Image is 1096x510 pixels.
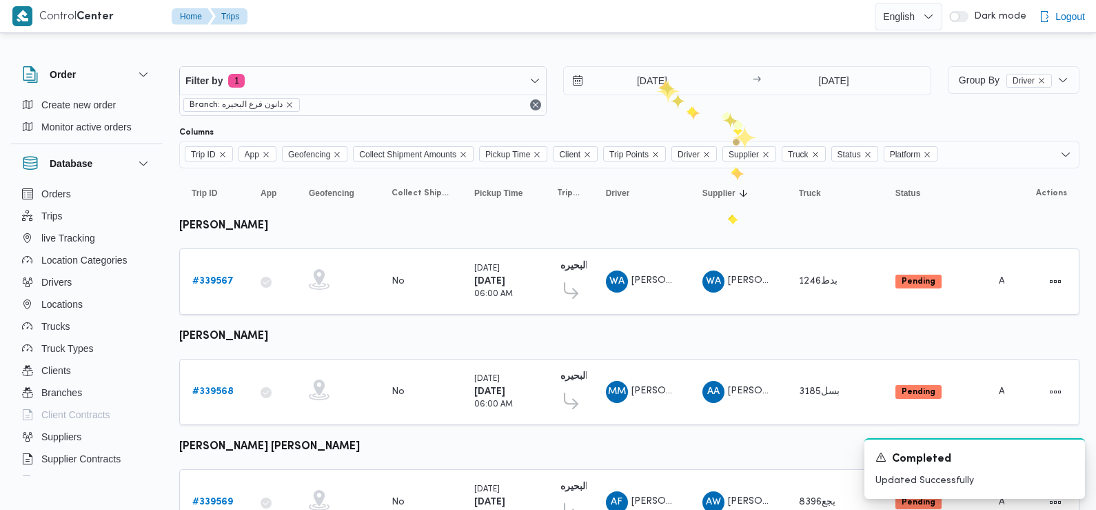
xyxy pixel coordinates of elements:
[11,183,163,482] div: Database
[186,182,241,204] button: Trip ID
[17,227,157,249] button: live Tracking
[890,182,980,204] button: Status
[172,8,213,25] button: Home
[469,182,538,204] button: Pickup Time
[765,67,902,95] input: Press the down key to open a popover containing a calendar.
[1006,74,1052,88] span: Driver
[890,147,921,162] span: Platform
[392,275,405,288] div: No
[41,119,132,135] span: Monitor active orders
[474,498,505,507] b: [DATE]
[392,188,449,199] span: Collect Shipment Amounts
[192,387,234,396] b: # 339568
[474,375,500,383] small: [DATE]
[359,147,456,162] span: Collect Shipment Amounts
[41,230,95,246] span: live Tracking
[180,67,546,95] button: Filter by1 active filters
[560,482,629,491] b: دانون فرع البحيره
[179,442,360,452] b: [PERSON_NAME] [PERSON_NAME]
[11,94,163,144] div: Order
[41,208,63,224] span: Trips
[192,384,234,400] a: #339568
[631,276,710,285] span: [PERSON_NAME]
[631,497,791,506] span: [PERSON_NAME] [PERSON_NAME]
[22,155,152,172] button: Database
[262,150,270,159] button: Remove App from selection in this group
[17,249,157,271] button: Location Categories
[884,146,938,161] span: Platform
[811,150,820,159] button: Remove Truck from selection in this group
[707,381,720,403] span: AA
[474,486,500,493] small: [DATE]
[799,277,838,286] span: بدط1246
[12,6,32,26] img: X8yXhbKr1z7QwAAAABJRU5ErkJggg==
[179,127,214,138] label: Columns
[729,147,759,162] span: Supplier
[606,271,628,293] div: Wlaid Ahmad Mahmood Alamsairi
[353,146,474,161] span: Collect Shipment Amounts
[474,291,513,298] small: 06:00 AM
[22,66,152,83] button: Order
[41,318,70,335] span: Trucks
[968,11,1026,22] span: Dark mode
[788,147,809,162] span: Truck
[192,498,233,507] b: # 339569
[41,274,72,291] span: Drivers
[261,188,276,199] span: App
[762,150,770,159] button: Remove Supplier from selection in this group
[41,451,121,467] span: Supplier Contracts
[838,147,861,162] span: Status
[527,97,544,113] button: Remove
[728,386,806,395] span: [PERSON_NAME]
[1037,77,1046,85] button: remove selected entity
[245,147,259,162] span: App
[183,98,300,112] span: Branch: دانون فرع البحيره
[474,188,522,199] span: Pickup Time
[1044,381,1066,403] button: Actions
[631,386,710,395] span: [PERSON_NAME]
[583,150,591,159] button: Remove Client from selection in this group
[702,381,724,403] div: Ali Abadallah Abadalsmd Aljsamai
[895,275,942,288] span: Pending
[14,455,58,496] iframe: chat widget
[831,146,878,161] span: Status
[474,401,513,409] small: 06:00 AM
[303,182,372,204] button: Geofencing
[41,429,81,445] span: Suppliers
[706,271,721,293] span: WA
[17,470,157,492] button: Devices
[17,404,157,426] button: Client Contracts
[17,183,157,205] button: Orders
[606,188,630,199] span: Driver
[185,146,233,161] span: Trip ID
[557,188,581,199] span: Trip Points
[192,273,234,290] a: #339567
[603,146,666,161] span: Trip Points
[799,498,835,507] span: بجع8396
[606,381,628,403] div: Muhammad Mahmood Alsaid Azam
[17,426,157,448] button: Suppliers
[728,497,806,506] span: [PERSON_NAME]
[1033,3,1090,30] button: Logout
[609,147,649,162] span: Trip Points
[41,406,110,423] span: Client Contracts
[895,385,942,399] span: Pending
[17,337,157,360] button: Truck Types
[1036,188,1067,199] span: Actions
[17,448,157,470] button: Supplier Contracts
[782,146,826,161] span: Truck
[799,387,840,396] span: بسل3185
[17,271,157,293] button: Drivers
[41,340,93,357] span: Truck Types
[392,386,405,398] div: No
[50,155,92,172] h3: Database
[219,150,227,159] button: Remove Trip ID from selection in this group
[875,451,1074,468] div: Notification
[17,360,157,382] button: Clients
[728,276,806,285] span: [PERSON_NAME]
[923,150,931,159] button: Remove Platform from selection in this group
[993,182,1004,204] button: Platform
[697,182,780,204] button: SupplierSorted in descending order
[282,146,347,161] span: Geofencing
[185,72,223,89] span: Filter by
